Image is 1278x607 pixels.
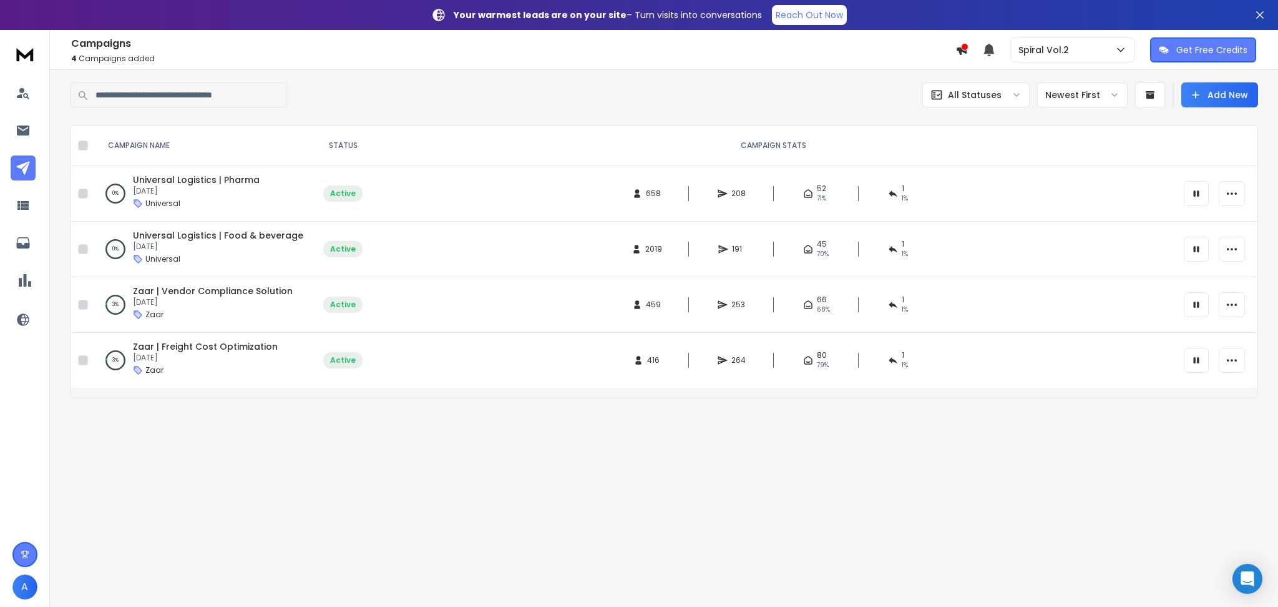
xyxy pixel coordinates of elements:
[772,5,847,25] a: Reach Out Now
[71,53,77,64] span: 4
[1181,82,1258,107] button: Add New
[902,295,904,305] span: 1
[902,184,904,194] span: 1
[902,249,908,259] span: 1 %
[646,300,661,310] span: 459
[817,305,830,315] span: 68 %
[12,575,37,600] button: A
[133,242,303,252] p: [DATE]
[817,360,829,370] span: 79 %
[133,285,293,297] a: Zaar | Vendor Compliance Solution
[93,126,316,166] th: CAMPAIGN NAME
[133,229,303,242] a: Universal Logistics | Food & beverage
[902,305,908,315] span: 1 %
[817,295,827,305] span: 66
[133,353,278,363] p: [DATE]
[732,244,744,254] span: 191
[645,244,662,254] span: 2019
[145,254,180,264] p: Universal
[731,300,745,310] span: 253
[112,243,119,255] p: 0 %
[112,187,119,200] p: 0 %
[370,126,1176,166] th: CAMPAIGN STATS
[145,310,163,320] p: Zaar
[330,300,356,310] div: Active
[71,54,955,64] p: Campaigns added
[902,350,904,360] span: 1
[71,36,955,51] h1: Campaigns
[330,189,356,199] div: Active
[1176,44,1247,56] p: Get Free Credits
[731,189,746,199] span: 208
[330,244,356,254] div: Active
[145,365,163,375] p: Zaar
[646,189,661,199] span: 658
[112,299,119,311] p: 3 %
[454,9,762,21] p: – Turn visits into conversations
[133,297,293,307] p: [DATE]
[133,186,260,196] p: [DATE]
[817,239,827,249] span: 45
[12,42,37,66] img: logo
[902,194,908,204] span: 1 %
[1018,44,1074,56] p: Spiral Vol.2
[817,194,826,204] span: 71 %
[454,9,627,21] strong: Your warmest leads are on your site
[93,166,316,222] td: 0%Universal Logistics | Pharma[DATE]Universal
[133,340,278,353] a: Zaar | Freight Cost Optimization
[330,355,356,365] div: Active
[817,184,826,194] span: 52
[145,199,180,209] p: Universal
[112,354,119,367] p: 3 %
[731,355,746,365] span: 264
[776,9,843,21] p: Reach Out Now
[1232,564,1262,594] div: Open Intercom Messenger
[902,239,904,249] span: 1
[133,174,260,186] a: Universal Logistics | Pharma
[817,350,827,360] span: 80
[647,355,660,365] span: 416
[948,89,1002,101] p: All Statuses
[1150,37,1256,62] button: Get Free Credits
[93,222,316,277] td: 0%Universal Logistics | Food & beverage[DATE]Universal
[817,249,829,259] span: 70 %
[1037,82,1128,107] button: Newest First
[902,360,908,370] span: 1 %
[316,126,370,166] th: STATUS
[93,333,316,388] td: 3%Zaar | Freight Cost Optimization[DATE]Zaar
[93,277,316,333] td: 3%Zaar | Vendor Compliance Solution[DATE]Zaar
